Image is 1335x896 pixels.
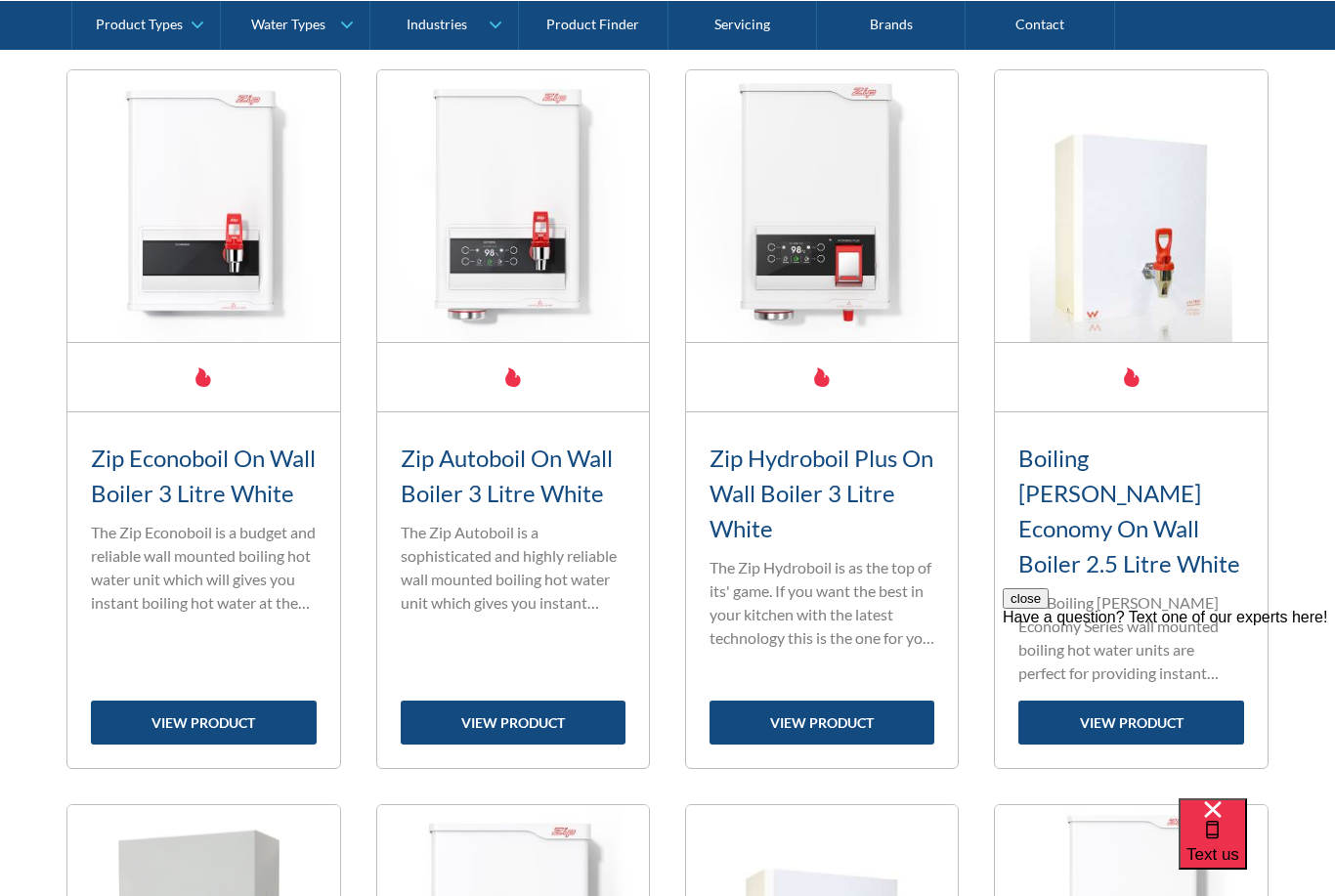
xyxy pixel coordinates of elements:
[377,70,649,342] img: Zip Autoboil On Wall Boiler 3 Litre White
[401,701,625,745] a: view product
[686,70,958,342] img: Zip Hydroboil Plus On Wall Boiler 3 Litre White
[995,70,1267,342] img: Boiling Billy Economy On Wall Boiler 2.5 Litre White
[710,441,934,546] h3: Zip Hydroboil Plus On Wall Boiler 3 Litre White
[96,16,183,32] div: Product Types
[407,16,467,32] div: Industries
[91,701,316,745] a: view product
[710,556,934,650] p: The Zip Hydroboil is as the top of its' game. If you want the best in your kitchen with the lates...
[251,16,325,32] div: Water Types
[91,521,316,615] p: The Zip Econoboil is a budget and reliable wall mounted boiling hot water unit which will gives y...
[91,441,316,511] h3: Zip Econoboil On Wall Boiler 3 Litre White
[710,701,934,745] a: view product
[67,70,339,342] img: Zip Econoboil On Wall Boiler 3 Litre White
[1179,798,1335,896] iframe: podium webchat widget bubble
[401,441,625,511] h3: Zip Autoboil On Wall Boiler 3 Litre White
[1003,588,1335,823] iframe: podium webchat widget prompt
[1018,441,1243,581] h3: Boiling [PERSON_NAME] Economy On Wall Boiler 2.5 Litre White
[401,521,625,615] p: The Zip Autoboil is a sophisticated and highly reliable wall mounted boiling hot water unit which...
